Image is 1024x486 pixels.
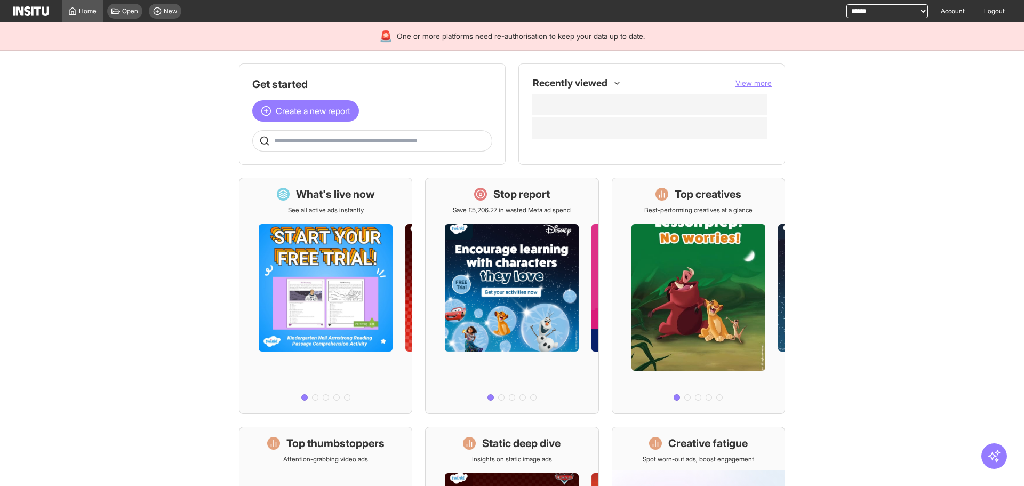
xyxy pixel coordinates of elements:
[735,78,772,89] button: View more
[379,29,393,44] div: 🚨
[397,31,645,42] span: One or more platforms need re-authorisation to keep your data up to date.
[286,436,385,451] h1: Top thumbstoppers
[122,7,138,15] span: Open
[675,187,741,202] h1: Top creatives
[472,455,552,464] p: Insights on static image ads
[453,206,571,214] p: Save £5,206.27 in wasted Meta ad spend
[252,100,359,122] button: Create a new report
[425,178,598,414] a: Stop reportSave £5,206.27 in wasted Meta ad spend
[276,105,350,117] span: Create a new report
[735,78,772,87] span: View more
[612,178,785,414] a: Top creativesBest-performing creatives at a glance
[288,206,364,214] p: See all active ads instantly
[283,455,368,464] p: Attention-grabbing video ads
[252,77,492,92] h1: Get started
[79,7,97,15] span: Home
[239,178,412,414] a: What's live nowSee all active ads instantly
[644,206,753,214] p: Best-performing creatives at a glance
[482,436,561,451] h1: Static deep dive
[164,7,177,15] span: New
[296,187,375,202] h1: What's live now
[13,6,49,16] img: Logo
[493,187,550,202] h1: Stop report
